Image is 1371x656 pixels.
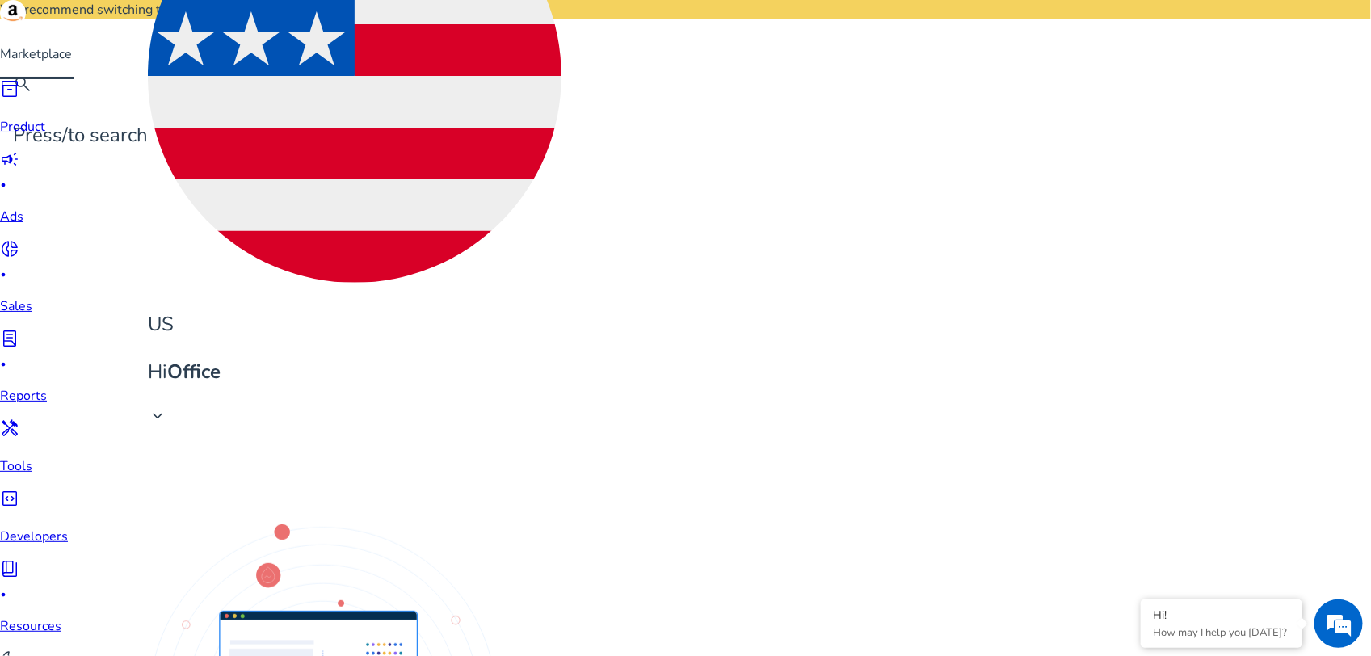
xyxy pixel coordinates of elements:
p: Hi [148,358,561,386]
p: How may I help you today? [1153,625,1290,640]
div: Hi! [1153,608,1290,623]
p: Press to search [13,121,148,149]
p: US [148,310,561,339]
span: keyboard_arrow_down [148,406,167,426]
b: Office [167,359,221,385]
